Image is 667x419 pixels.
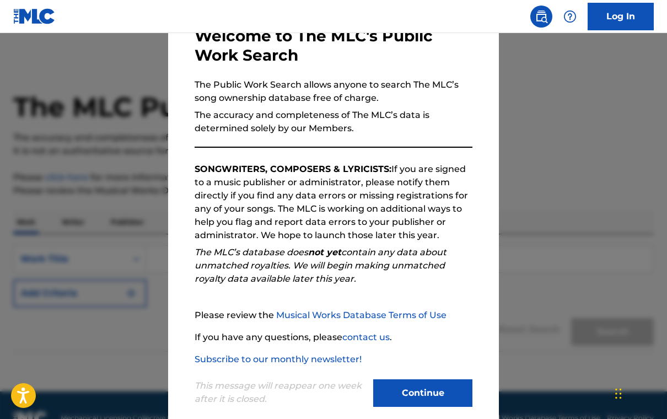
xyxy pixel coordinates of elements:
strong: SONGWRITERS, COMPOSERS & LYRICISTS: [195,164,391,174]
a: contact us [342,332,390,342]
p: Please review the [195,309,472,322]
p: If you are signed to a music publisher or administrator, please notify them directly if you find ... [195,163,472,242]
img: MLC Logo [13,8,56,24]
iframe: Chat Widget [612,366,667,419]
button: Continue [373,379,472,407]
a: Subscribe to our monthly newsletter! [195,354,362,364]
a: Log In [588,3,654,30]
div: Help [559,6,581,28]
img: help [563,10,577,23]
p: This message will reappear one week after it is closed. [195,379,367,406]
a: Public Search [530,6,552,28]
p: The accuracy and completeness of The MLC’s data is determined solely by our Members. [195,109,472,135]
p: The Public Work Search allows anyone to search The MLC’s song ownership database free of charge. [195,78,472,105]
em: The MLC’s database does contain any data about unmatched royalties. We will begin making unmatche... [195,247,447,284]
h3: Welcome to The MLC's Public Work Search [195,26,472,65]
p: If you have any questions, please . [195,331,472,344]
a: Musical Works Database Terms of Use [276,310,447,320]
div: Drag [615,377,622,410]
img: search [535,10,548,23]
strong: not yet [308,247,341,257]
